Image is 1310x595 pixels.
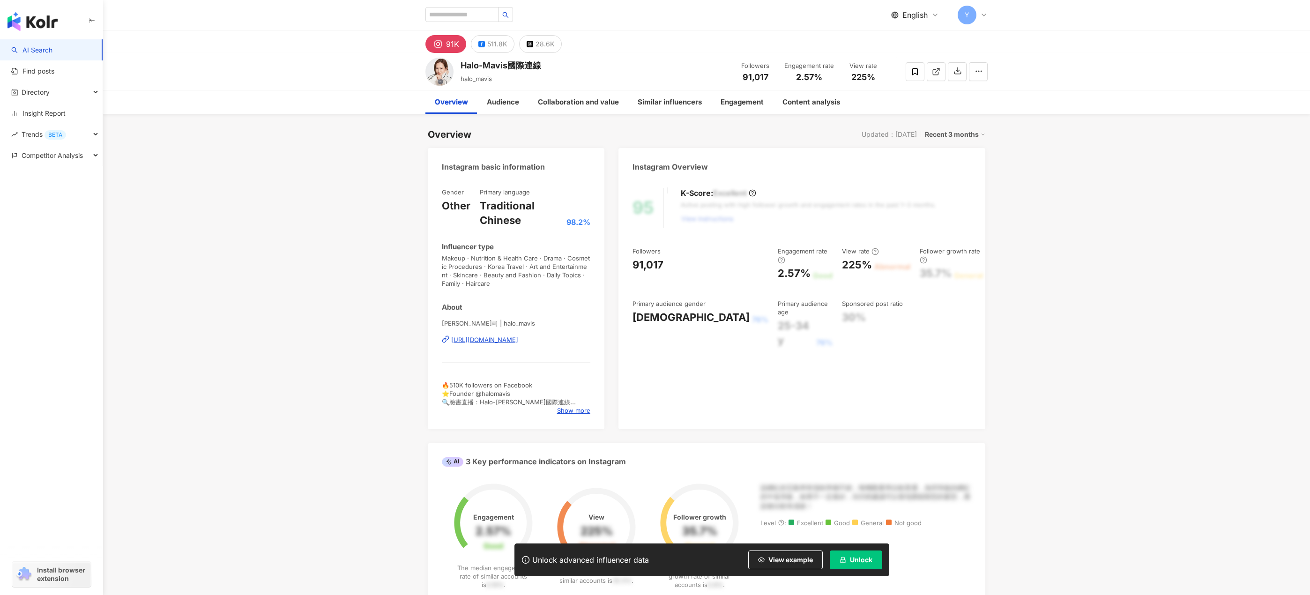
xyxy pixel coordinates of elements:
[760,483,971,511] div: 該網紅的互動率和漲粉率都不錯，唯獨觀看率比較普通，為同等級的網紅的中低等級，效果不一定會好，但仍然建議可以發包開箱類型的案型，應該會比較有成效！
[784,61,834,71] div: Engagement rate
[486,581,504,588] span: 0.19%
[760,520,971,527] div: Level :
[442,302,462,312] div: About
[633,299,706,308] div: Primary audience gender
[557,406,590,415] span: Show more
[442,199,470,213] div: Other
[487,97,519,108] div: Audience
[842,258,872,272] div: 225%
[471,35,514,53] button: 511.8K
[15,567,33,582] img: chrome extension
[778,299,833,316] div: Primary audience age
[473,513,514,521] div: Engagement
[11,67,54,76] a: Find posts
[902,10,928,20] span: English
[442,457,463,467] div: AI
[519,35,562,53] button: 28.6K
[743,72,768,82] span: 91,017
[502,12,509,18] span: search
[830,550,882,569] button: Unlock
[782,97,840,108] div: Content analysis
[778,266,811,281] div: 2.57%
[581,525,613,538] div: 225%
[633,258,663,272] div: 91,017
[11,45,52,55] a: searchAI Search
[579,542,615,550] div: Abnormal
[442,254,590,288] span: Makeup · Nutrition & Health Care · Drama · Cosmetic Procedures · Korea Travel · Art and Entertain...
[633,162,708,172] div: Instagram Overview
[682,525,717,538] div: 35.7%
[796,73,822,82] span: 2.57%
[442,162,545,172] div: Instagram basic information
[480,188,530,196] div: Primary language
[842,247,879,255] div: View rate
[633,247,661,255] div: Followers
[442,381,576,415] span: 🔥510K followers on Facebook ⭐️Founder @halomavis 🔍臉書直播：Halo-[PERSON_NAME]國際連線 菲娛樂文創/經紀：玉米[PHONE_N...
[748,550,823,569] button: View example
[461,75,492,82] span: halo_mavis
[451,335,518,344] div: [URL][DOMAIN_NAME]
[11,109,66,118] a: Insight Report
[845,61,881,71] div: View rate
[633,310,750,325] div: [DEMOGRAPHIC_DATA]
[826,520,850,527] span: Good
[768,556,813,564] span: View example
[965,10,969,20] span: Y
[612,577,632,584] span: 35.5%
[22,124,66,145] span: Trends
[476,525,511,538] div: 2.57%
[789,520,823,527] span: Excellent
[852,520,884,527] span: General
[11,131,18,138] span: rise
[536,37,554,51] div: 28.6K
[842,299,903,308] div: Sponsored post ratio
[920,247,983,264] div: Follower growth rate
[45,130,66,140] div: BETA
[442,188,464,196] div: Gender
[681,188,756,198] div: K-Score :
[7,12,58,31] img: logo
[685,542,714,550] div: General
[840,557,846,563] span: lock
[737,61,773,71] div: Followers
[532,555,649,565] div: Unlock advanced influencer data
[538,97,619,108] div: Collaboration and value
[442,319,590,327] span: [PERSON_NAME]司 | halo_mavis
[12,562,91,587] a: chrome extensionInstall browser extension
[851,73,875,82] span: 225%
[850,556,872,564] span: Unlock
[673,513,726,521] div: Follower growth
[22,145,83,166] span: Competitor Analysis
[22,82,50,103] span: Directory
[442,456,626,467] div: 3 Key performance indicators on Instagram
[461,59,541,71] div: Halo-Mavis國際連線
[925,128,985,141] div: Recent 3 months
[484,542,503,550] div: Good
[425,35,466,53] button: 91K
[446,37,459,51] div: 91K
[428,128,471,141] div: Overview
[480,199,564,228] div: Traditional Chinese
[37,566,88,583] span: Install browser extension
[638,97,702,108] div: Similar influencers
[487,37,507,51] div: 511.8K
[435,97,468,108] div: Overview
[442,242,494,252] div: Influencer type
[588,513,604,521] div: View
[886,520,922,527] span: Not good
[566,217,590,227] span: 98.2%
[778,247,833,264] div: Engagement rate
[442,335,590,344] a: [URL][DOMAIN_NAME]
[707,581,723,588] span: 0.8%
[425,58,454,86] img: KOL Avatar
[862,131,917,138] div: Updated：[DATE]
[721,97,764,108] div: Engagement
